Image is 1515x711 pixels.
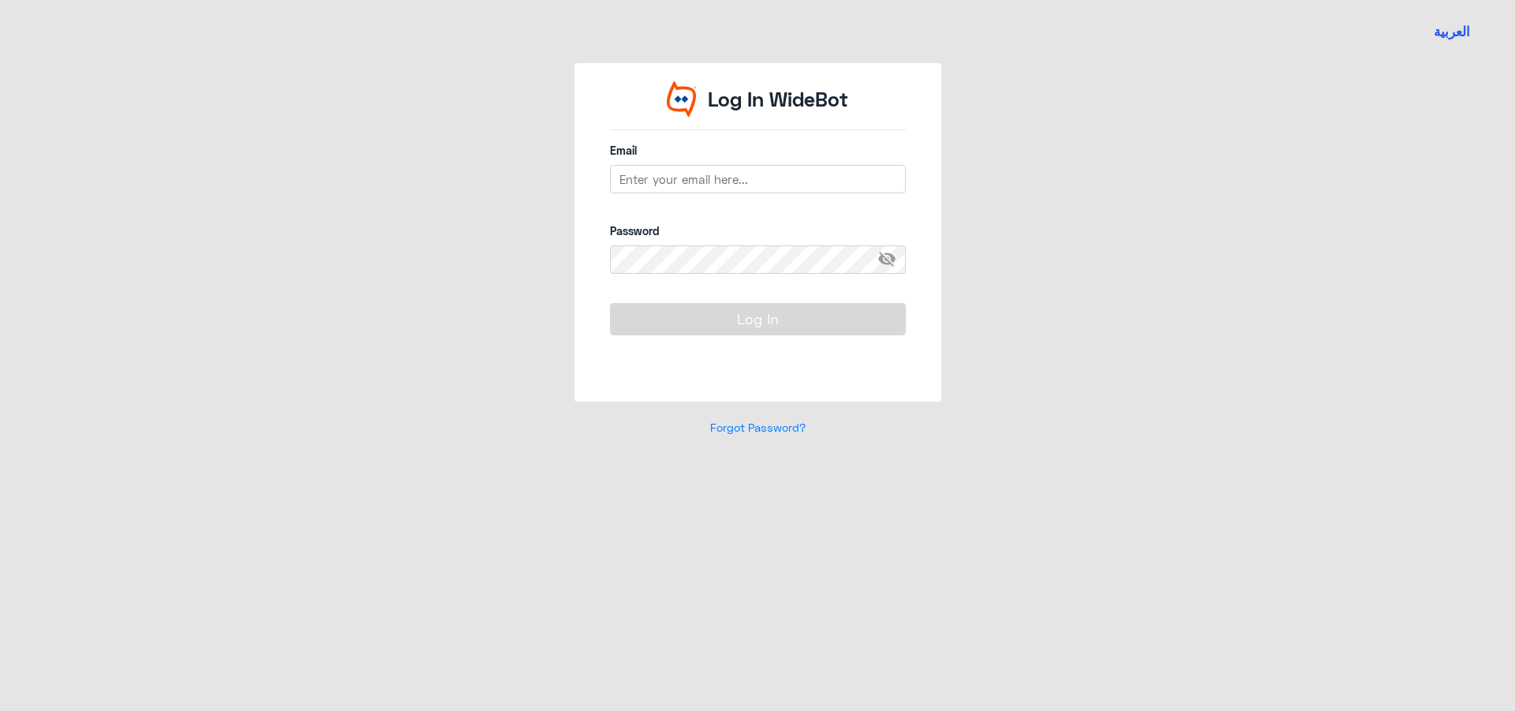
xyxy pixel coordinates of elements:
[667,80,697,118] img: Widebot Logo
[710,421,806,434] a: Forgot Password?
[610,165,906,193] input: Enter your email here...
[610,303,906,335] button: Log In
[708,84,848,114] p: Log In WideBot
[1424,12,1479,51] a: Switch language
[610,223,906,239] label: Password
[877,245,906,274] span: visibility_off
[610,142,906,159] label: Email
[1434,22,1470,42] button: العربية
